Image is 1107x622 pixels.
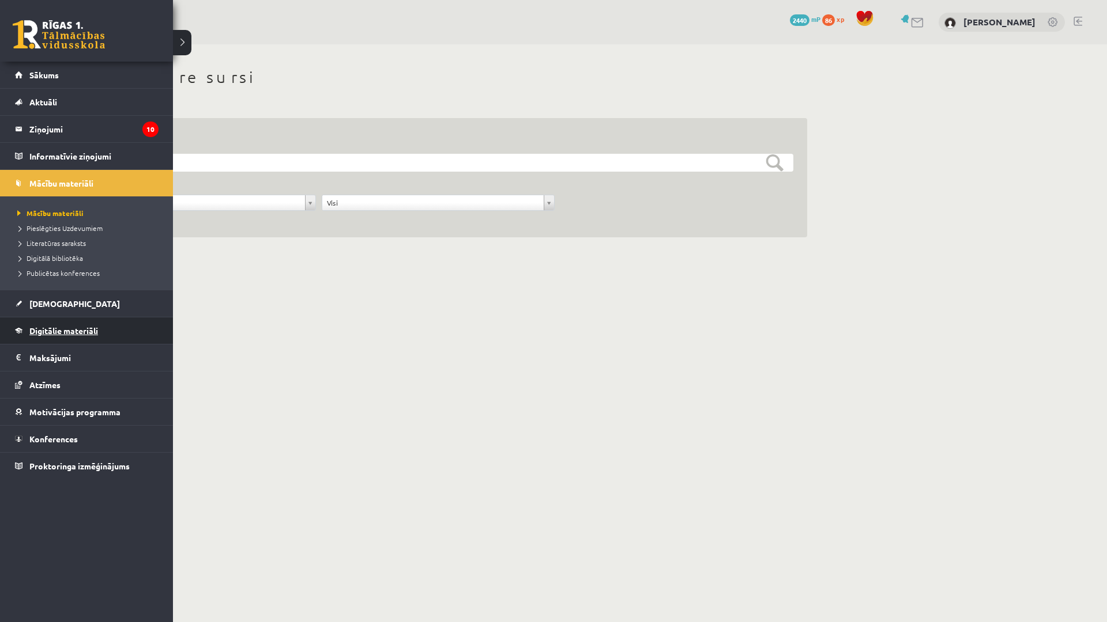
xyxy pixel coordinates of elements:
[14,223,161,233] a: Pieslēgties Uzdevumiem
[29,178,93,188] span: Mācību materiāli
[83,132,780,147] h3: Filtrs
[14,238,161,248] a: Literatūras saraksts
[14,253,161,263] a: Digitālā bibliotēka
[29,380,61,390] span: Atzīmes
[327,195,539,210] span: Visi
[15,116,159,142] a: Ziņojumi10
[29,434,78,444] span: Konferences
[84,195,315,210] a: Jebkuram priekšmetam
[29,344,159,371] legend: Maksājumi
[15,453,159,479] a: Proktoringa izmēģinājums
[322,195,554,210] a: Visi
[963,16,1036,28] a: [PERSON_NAME]
[822,14,835,26] span: 86
[15,426,159,452] a: Konferences
[15,62,159,88] a: Sākums
[944,17,956,29] img: Damians Dzina
[14,253,83,263] span: Digitālā bibliotēka
[29,97,57,107] span: Aktuāli
[790,14,809,26] span: 2440
[29,461,130,471] span: Proktoringa izmēģinājums
[811,14,820,24] span: mP
[15,371,159,398] a: Atzīmes
[69,67,807,87] h1: Mācību resursi
[15,89,159,115] a: Aktuāli
[15,317,159,344] a: Digitālie materiāli
[29,298,120,309] span: [DEMOGRAPHIC_DATA]
[14,238,86,248] span: Literatūras saraksts
[15,344,159,371] a: Maksājumi
[14,268,100,278] span: Publicētas konferences
[14,268,161,278] a: Publicētas konferences
[822,14,850,24] a: 86 xp
[29,143,159,169] legend: Informatīvie ziņojumi
[29,325,98,336] span: Digitālie materiāli
[13,20,105,49] a: Rīgas 1. Tālmācības vidusskola
[15,143,159,169] a: Informatīvie ziņojumi
[14,223,103,233] span: Pieslēgties Uzdevumiem
[29,70,59,80] span: Sākums
[14,208,84,218] span: Mācību materiāli
[15,399,159,425] a: Motivācijas programma
[790,14,820,24] a: 2440 mP
[29,407,121,417] span: Motivācijas programma
[142,122,159,137] i: 10
[15,170,159,196] a: Mācību materiāli
[29,116,159,142] legend: Ziņojumi
[88,195,300,210] span: Jebkuram priekšmetam
[15,290,159,317] a: [DEMOGRAPHIC_DATA]
[837,14,844,24] span: xp
[14,208,161,218] a: Mācību materiāli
